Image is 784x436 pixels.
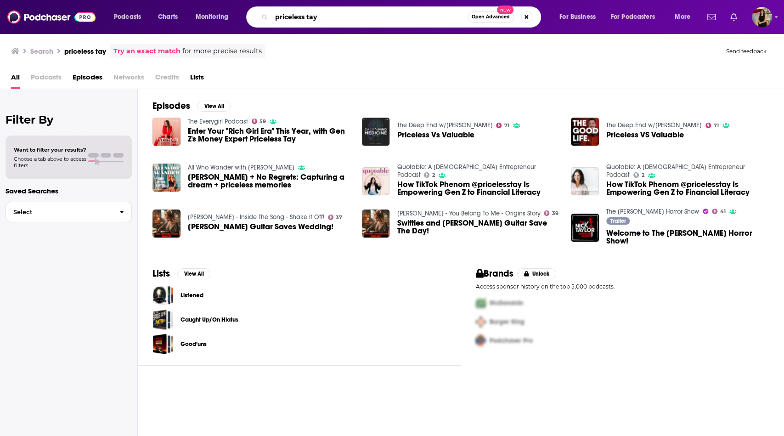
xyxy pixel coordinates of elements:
a: How TikTok Phenom @pricelesstay Is Empowering Gen Z to Financial Literacy [606,181,769,196]
span: 71 [504,124,509,128]
button: View All [177,268,210,279]
img: Enter Your "Rich Girl Era" This Year, with Gen Z's Money Expert Priceless Tay [152,118,180,146]
span: 2 [642,173,644,177]
img: How TikTok Phenom @pricelesstay Is Empowering Gen Z to Financial Literacy [571,167,599,195]
a: Episodes [73,70,102,89]
p: Access sponsor history on the top 5,000 podcasts. [476,283,770,290]
span: Podcasts [31,70,62,89]
span: Good’uns [152,334,173,354]
button: open menu [107,10,153,24]
span: Listened [152,285,173,306]
a: The Deep End w/Taylor Welch [606,121,702,129]
div: Search podcasts, credits, & more... [255,6,550,28]
h3: Search [30,47,53,56]
h2: Filter By [6,113,132,126]
a: 39 [544,210,558,216]
button: Unlock [517,268,556,279]
span: Credits [155,70,179,89]
span: for more precise results [182,46,262,57]
span: 59 [259,119,266,124]
a: Podchaser - Follow, Share and Rate Podcasts [7,8,96,26]
a: All [11,70,20,89]
h3: priceless tay [64,47,106,56]
a: EpisodesView All [152,100,231,112]
img: Nicole + No Regrets: Capturing a dream + priceless memories [152,164,180,192]
a: Priceless Vs Valuable [397,131,474,139]
span: Podcasts [114,11,141,23]
span: Swifties and [PERSON_NAME] Guitar Save The Day! [397,219,560,235]
span: Trailer [610,218,626,224]
a: The Everygirl Podcast [188,118,248,125]
span: Want to filter your results? [14,147,86,153]
img: Third Pro Logo [472,331,490,350]
span: Monitoring [196,11,228,23]
span: More [675,11,690,23]
a: Quotable: A Female Entrepreneur Podcast [606,163,745,179]
img: User Profile [752,7,772,27]
span: 71 [714,124,719,128]
a: Caught Up/On Hiatus [180,315,238,325]
span: Burger King [490,318,525,326]
a: Welcome to The Nick Taylor Horror Show! [606,229,769,245]
button: View All [197,101,231,112]
img: Second Pro Logo [472,312,490,331]
a: Try an exact match [113,46,180,57]
p: Saved Searches [6,187,132,195]
span: 2 [432,173,435,177]
span: 39 [552,211,558,215]
button: Send feedback [723,47,769,55]
a: 41 [712,209,726,214]
img: Welcome to The Nick Taylor Horror Show! [571,214,599,242]
a: Show notifications dropdown [704,9,719,25]
a: Taylor Swift - You Belong To Me - Origins Story [397,210,540,217]
img: First Pro Logo [472,294,490,312]
span: Networks [113,70,144,89]
a: ListsView All [152,268,210,279]
a: 37 [328,215,343,220]
button: open menu [553,10,607,24]
img: Priceless VS Valuable [571,118,599,146]
img: Swifties and Taylor's Guitar Save The Day! [362,210,390,238]
a: 71 [705,123,719,128]
a: How TikTok Phenom @pricelesstay Is Empowering Gen Z to Financial Literacy [362,167,390,195]
a: The Nick Taylor Horror Show [606,208,699,215]
span: Logged in as cassey [752,7,772,27]
span: Charts [158,11,178,23]
input: Search podcasts, credits, & more... [271,10,468,24]
span: 37 [336,215,342,220]
a: Good’uns [180,339,207,349]
a: Show notifications dropdown [727,9,741,25]
a: 2 [633,172,644,178]
a: Priceless Vs Valuable [362,118,390,146]
img: Taylor's Guitar Saves Wedding! [152,210,180,238]
a: Caught Up/On Hiatus [152,309,173,330]
span: Choose a tab above to access filters. [14,156,86,169]
a: How TikTok Phenom @pricelesstay Is Empowering Gen Z to Financial Literacy [397,181,560,196]
a: Taylor's Guitar Saves Wedding! [188,223,333,231]
h2: Lists [152,268,170,279]
span: Enter Your "Rich Girl Era" This Year, with Gen Z's Money Expert Priceless Tay [188,127,351,143]
button: open menu [668,10,702,24]
span: McDonalds [490,299,523,307]
a: Priceless VS Valuable [606,131,684,139]
button: open menu [605,10,668,24]
a: 59 [252,119,266,124]
span: Welcome to The [PERSON_NAME] Horror Show! [606,229,769,245]
a: Lists [190,70,204,89]
button: open menu [189,10,240,24]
